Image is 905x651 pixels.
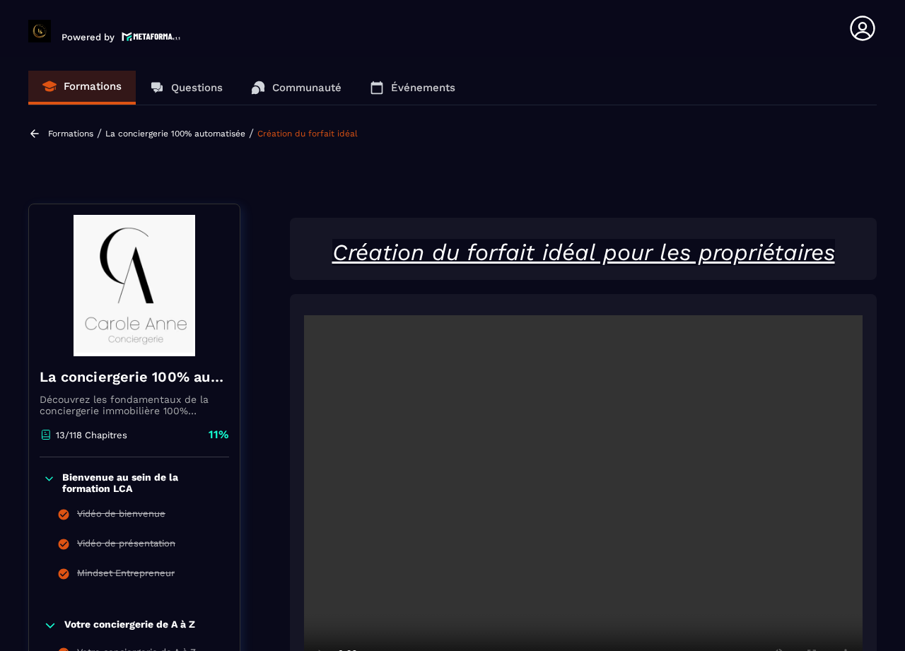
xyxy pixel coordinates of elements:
a: Formations [28,71,136,105]
a: Communauté [237,71,356,105]
p: Événements [391,81,455,94]
p: Votre conciergerie de A à Z [64,618,195,633]
a: Questions [136,71,237,105]
p: Powered by [62,32,115,42]
a: La conciergerie 100% automatisée [105,129,245,139]
span: / [249,127,254,140]
p: Découvrez les fondamentaux de la conciergerie immobilière 100% automatisée. Cette formation est c... [40,394,229,416]
a: Création du forfait idéal [257,129,358,139]
a: Formations [48,129,93,139]
div: Vidéo de présentation [77,538,175,553]
div: Vidéo de bienvenue [77,508,165,524]
span: / [97,127,102,140]
h4: La conciergerie 100% automatisée [40,367,229,387]
p: Bienvenue au sein de la formation LCA [62,471,226,494]
p: 11% [209,427,229,442]
div: Mindset Entrepreneur [77,568,175,583]
img: logo-branding [28,20,51,42]
p: 13/118 Chapitres [56,430,127,440]
u: Création du forfait idéal pour les propriétaires [332,239,835,266]
a: Événements [356,71,469,105]
img: logo [122,30,181,42]
p: Communauté [272,81,341,94]
p: Formations [64,80,122,93]
img: banner [40,215,229,356]
p: Questions [171,81,223,94]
